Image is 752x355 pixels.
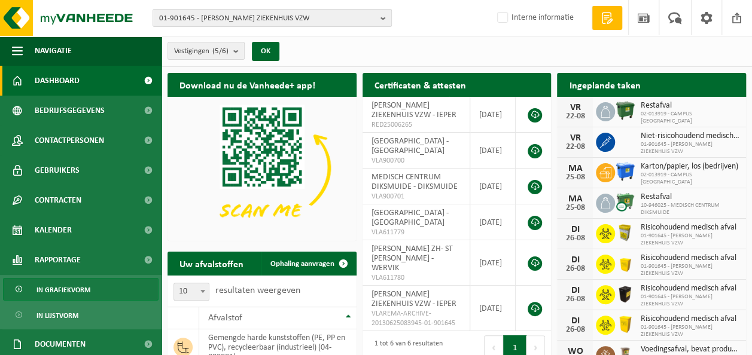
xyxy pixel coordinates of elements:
[615,192,635,212] img: WB-0770-CU
[563,326,587,334] div: 26-08
[615,314,635,334] img: LP-SB-00060-HPE-22
[372,309,461,328] span: VLAREMA-ARCHIVE-20130625083945-01-901645
[563,112,587,121] div: 22-08
[174,283,209,300] span: 10
[557,73,652,96] h2: Ingeplande taken
[35,245,81,275] span: Rapportage
[35,155,80,185] span: Gebruikers
[640,263,740,277] span: 01-901645 - [PERSON_NAME] ZIEKENHUIS VZW
[563,295,587,304] div: 26-08
[563,194,587,204] div: MA
[563,265,587,273] div: 26-08
[35,96,105,126] span: Bedrijfsgegevens
[252,42,279,61] button: OK
[36,279,90,301] span: In grafiekvorm
[615,161,635,182] img: WB-1100-HPE-BE-01
[563,164,587,173] div: MA
[470,204,516,240] td: [DATE]
[640,314,740,324] span: Risicohoudend medisch afval
[563,255,587,265] div: DI
[470,133,516,169] td: [DATE]
[35,66,80,96] span: Dashboard
[495,9,574,27] label: Interne informatie
[372,192,461,201] span: VLA900701
[35,36,72,66] span: Navigatie
[372,137,449,155] span: [GEOGRAPHIC_DATA] - [GEOGRAPHIC_DATA]
[563,234,587,243] div: 26-08
[615,222,635,243] img: LP-SB-00045-CRB-21
[168,42,245,60] button: Vestigingen(5/6)
[563,225,587,234] div: DI
[363,73,478,96] h2: Certificaten & attesten
[36,304,78,327] span: In lijstvorm
[470,169,516,204] td: [DATE]
[270,260,334,268] span: Ophaling aanvragen
[640,111,740,125] span: 02-013919 - CAMPUS [GEOGRAPHIC_DATA]
[208,313,242,323] span: Afvalstof
[153,9,392,27] button: 01-901645 - [PERSON_NAME] ZIEKENHUIS VZW
[615,100,635,121] img: WB-1100-HPE-GN-01
[174,42,229,60] span: Vestigingen
[173,283,209,301] span: 10
[35,215,72,245] span: Kalender
[615,253,635,273] img: LP-SB-00050-HPE-22
[563,316,587,326] div: DI
[372,290,456,308] span: [PERSON_NAME] ZIEKENHUIS VZW - IEPER
[215,286,300,295] label: resultaten weergeven
[640,162,740,172] span: Karton/papier, los (bedrijven)
[563,103,587,112] div: VR
[470,97,516,133] td: [DATE]
[470,286,516,331] td: [DATE]
[372,101,456,120] span: [PERSON_NAME] ZIEKENHUIS VZW - IEPER
[563,286,587,295] div: DI
[372,120,461,130] span: RED25006265
[563,133,587,143] div: VR
[168,97,357,238] img: Download de VHEPlus App
[640,223,740,232] span: Risicohoudend medisch afval
[615,283,635,304] img: LP-SB-00050-HPE-51
[372,228,461,237] span: VLA611779
[372,173,458,191] span: MEDISCH CENTRUM DIKSMUIDE - DIKSMUIDE
[640,232,740,247] span: 01-901645 - [PERSON_NAME] ZIEKENHUIS VZW
[372,273,461,283] span: VLA611780
[563,173,587,182] div: 25-08
[563,143,587,151] div: 22-08
[640,172,740,186] span: 02-013919 - CAMPUS [GEOGRAPHIC_DATA]
[159,10,376,27] span: 01-901645 - [PERSON_NAME] ZIEKENHUIS VZW
[640,141,740,155] span: 01-901645 - [PERSON_NAME] ZIEKENHUIS VZW
[3,304,159,326] a: In lijstvorm
[470,240,516,286] td: [DATE]
[640,253,740,263] span: Risicohoudend medisch afval
[640,345,740,354] span: Voedingsafval, bevat producten van dierlijke oorsprong, onverpakt, categorie 3
[640,202,740,216] span: 10-946025 - MEDISCH CENTRUM DIKSMUIDE
[212,47,229,55] count: (5/6)
[640,293,740,308] span: 01-901645 - [PERSON_NAME] ZIEKENHUIS VZW
[35,185,81,215] span: Contracten
[372,209,449,227] span: [GEOGRAPHIC_DATA] - [GEOGRAPHIC_DATA]
[640,101,740,111] span: Restafval
[168,73,327,96] h2: Download nu de Vanheede+ app!
[640,131,740,141] span: Niet-risicohoudend medisch afval (zorgcentra)
[372,156,461,166] span: VLA900700
[640,284,740,293] span: Risicohoudend medisch afval
[168,252,255,275] h2: Uw afvalstoffen
[640,324,740,338] span: 01-901645 - [PERSON_NAME] ZIEKENHUIS VZW
[640,192,740,202] span: Restafval
[563,204,587,212] div: 25-08
[35,126,104,155] span: Contactpersonen
[261,252,355,276] a: Ophaling aanvragen
[372,244,453,273] span: [PERSON_NAME] ZH- ST [PERSON_NAME] - WERVIK
[3,278,159,301] a: In grafiekvorm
